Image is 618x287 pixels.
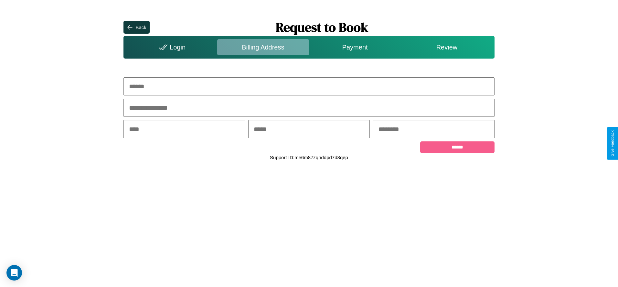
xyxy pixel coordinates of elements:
h1: Request to Book [150,18,495,36]
button: Back [123,21,149,34]
div: Back [135,25,146,30]
div: Payment [309,39,401,55]
div: Billing Address [217,39,309,55]
div: Open Intercom Messenger [6,265,22,281]
div: Give Feedback [610,130,615,157]
div: Review [401,39,493,55]
p: Support ID: me6m87zqhddpd7d8qep [270,153,348,162]
div: Login [125,39,217,55]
